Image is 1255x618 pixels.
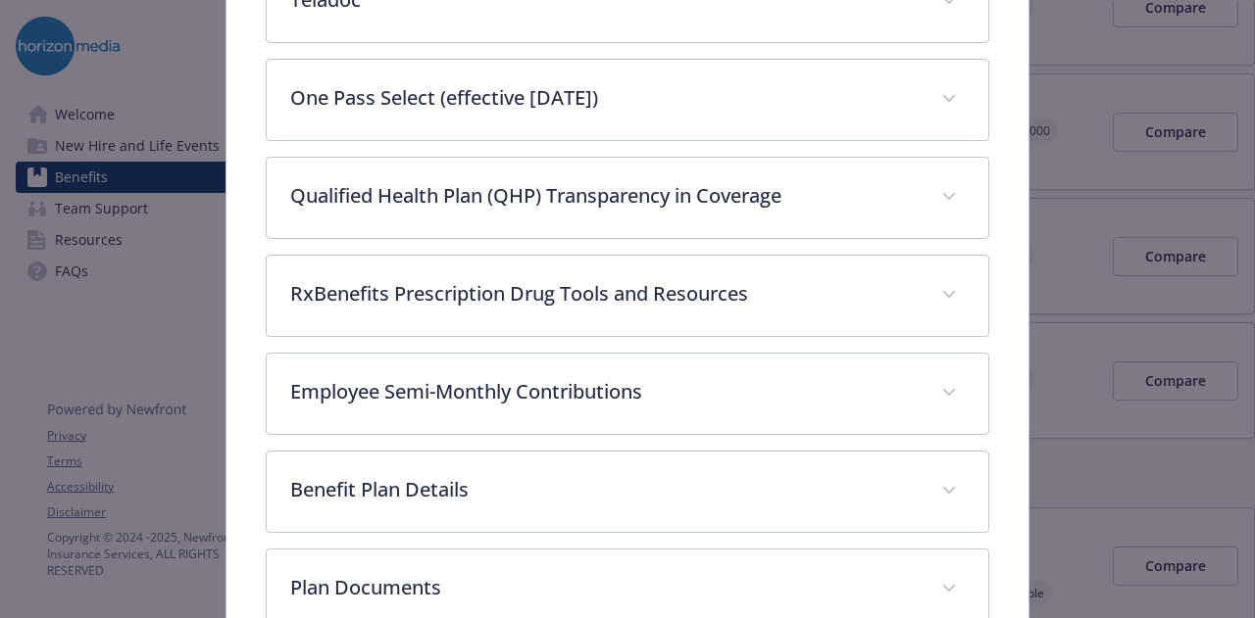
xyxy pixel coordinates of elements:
p: Qualified Health Plan (QHP) Transparency in Coverage [290,181,917,211]
p: One Pass Select (effective [DATE]) [290,83,917,113]
div: Qualified Health Plan (QHP) Transparency in Coverage [267,158,987,238]
p: Plan Documents [290,573,917,602]
div: One Pass Select (effective [DATE]) [267,60,987,140]
div: Employee Semi-Monthly Contributions [267,354,987,434]
div: Benefit Plan Details [267,452,987,532]
p: RxBenefits Prescription Drug Tools and Resources [290,279,917,309]
div: RxBenefits Prescription Drug Tools and Resources [267,256,987,336]
p: Benefit Plan Details [290,475,917,504]
p: Employee Semi-Monthly Contributions [290,377,917,406]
